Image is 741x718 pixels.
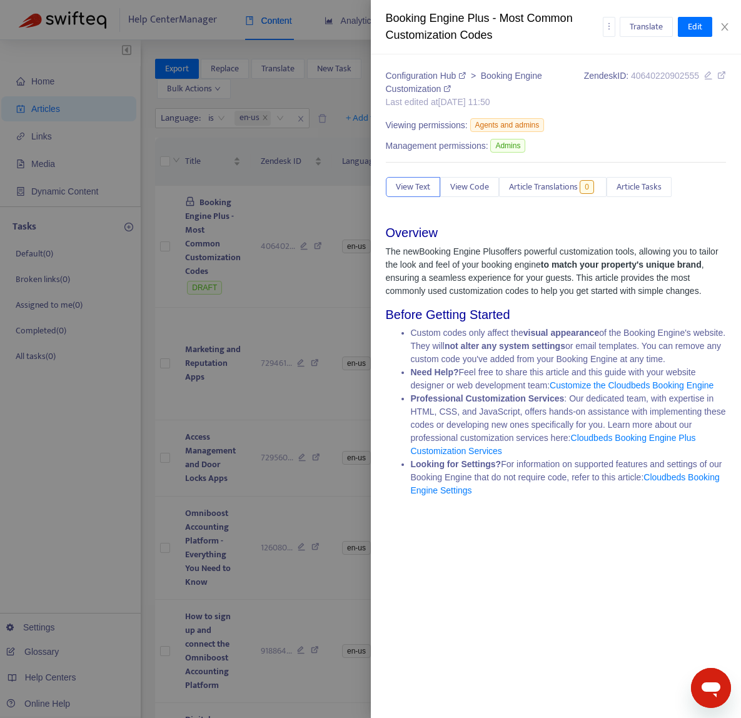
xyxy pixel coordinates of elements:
[541,260,702,270] strong: to match your property's unique brand
[411,459,722,482] span: For information on supported features and settings of our Booking Engine that do not require code...
[386,308,510,321] span: Before Getting Started
[550,380,713,390] a: Customize the Cloudbeds Booking Engine
[445,341,565,351] strong: not alter any system settings
[499,177,607,197] button: Article Translations0
[678,17,712,37] button: Edit
[490,139,525,153] span: Admins
[386,71,469,81] a: Configuration Hub
[411,328,523,338] span: Custom codes only affect the
[470,118,545,132] span: Agents and admins
[411,367,459,377] strong: Need Help?
[386,246,420,256] span: The new
[386,119,468,132] span: Viewing permissions:
[440,177,499,197] button: View Code
[386,177,440,197] button: View Text
[411,393,565,403] strong: Professional Customization Services
[688,20,702,34] span: Edit
[691,668,731,708] iframe: Button to launch messaging window
[584,69,726,109] div: Zendesk ID:
[620,17,673,37] button: Translate
[523,328,599,338] strong: visual appearance
[386,69,570,96] div: >
[386,139,488,153] span: Management permissions:
[603,17,615,37] button: more
[617,180,662,194] span: Article Tasks
[411,393,726,443] span: : Our dedicated team, with expertise in HTML, CSS, and JavaScript, offers hands-on assistance wit...
[720,22,730,32] span: close
[411,328,726,364] span: of the Booking Engine's website. They will or email templates. You can remove any custom code you...
[396,180,430,194] span: View Text
[630,20,663,34] span: Translate
[386,71,542,94] a: Booking Engine Customization
[509,180,578,194] span: Article Translations
[419,246,500,256] a: Booking Engine Plus
[607,177,672,197] button: Article Tasks
[386,246,718,296] span: offers powerful customization tools, allowing you to tailor the look and feel of your booking eng...
[411,367,696,390] span: Feel free to share this article and this guide with your website designer or web development team:
[411,459,502,469] strong: Looking for Settings?
[631,71,699,81] span: 40640220902555
[386,96,570,109] div: Last edited at [DATE] 11:50
[716,21,733,33] button: Close
[386,10,603,44] div: Booking Engine Plus - Most Common Customization Codes
[386,226,438,240] span: Overview
[580,180,594,194] span: 0
[605,22,613,31] span: more
[450,180,489,194] span: View Code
